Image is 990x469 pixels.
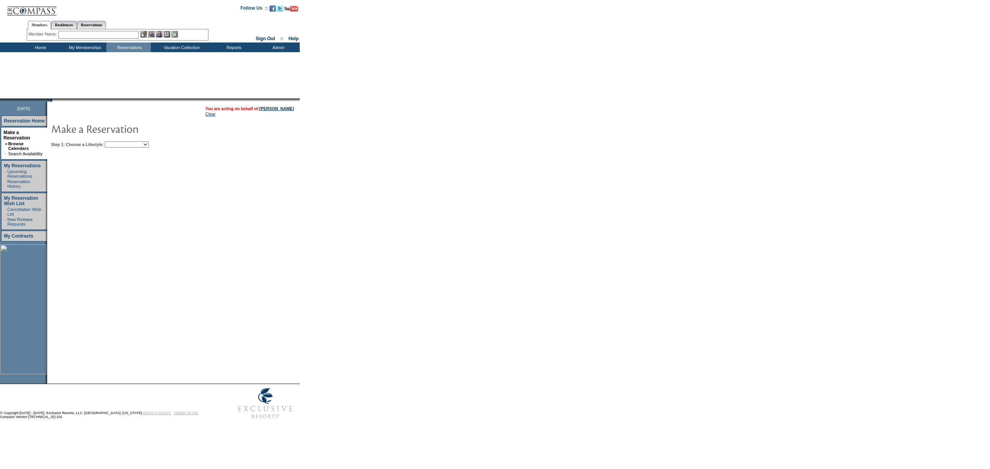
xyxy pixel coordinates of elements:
[7,217,32,226] a: New Release Requests
[164,31,170,37] img: Reservations
[270,5,276,12] img: Become our fan on Facebook
[5,141,7,146] b: »
[148,31,155,37] img: View
[3,130,30,141] a: Make a Reservation
[62,42,106,52] td: My Memberships
[211,42,255,52] td: Reports
[29,31,58,37] div: Member Name:
[280,36,283,41] span: ::
[259,106,294,111] a: [PERSON_NAME]
[51,21,77,29] a: Residences
[143,411,171,415] a: PRIVACY POLICY
[8,141,29,151] a: Browse Calendars
[5,169,7,178] td: ·
[255,42,300,52] td: Admin
[28,21,51,29] a: Members
[156,31,162,37] img: Impersonate
[205,112,215,116] a: Clear
[270,8,276,12] a: Become our fan on Facebook
[288,36,299,41] a: Help
[49,99,52,102] img: promoShadowLeftCorner.gif
[140,31,147,37] img: b_edit.gif
[230,384,300,423] img: Exclusive Resorts
[5,217,7,226] td: ·
[5,207,7,216] td: ·
[7,207,41,216] a: Cancellation Wish List
[106,42,151,52] td: Reservations
[52,99,53,102] img: blank.gif
[17,106,30,111] span: [DATE]
[277,5,283,12] img: Follow us on Twitter
[77,21,106,29] a: Reservations
[256,36,275,41] a: Sign Out
[284,6,298,12] img: Subscribe to our YouTube Channel
[5,179,7,189] td: ·
[5,151,7,156] td: ·
[4,233,33,239] a: My Contracts
[205,106,294,111] span: You are acting on behalf of:
[174,411,198,415] a: TERMS OF USE
[17,42,62,52] td: Home
[4,195,38,206] a: My Reservation Wish List
[277,8,283,12] a: Follow us on Twitter
[4,118,44,124] a: Reservation Home
[7,169,32,178] a: Upcoming Reservations
[8,151,43,156] a: Search Availability
[51,121,206,136] img: pgTtlMakeReservation.gif
[151,42,211,52] td: Vacation Collection
[4,163,41,168] a: My Reservations
[284,8,298,12] a: Subscribe to our YouTube Channel
[7,179,30,189] a: Reservation History
[241,5,268,14] td: Follow Us ::
[171,31,178,37] img: b_calculator.gif
[51,142,104,147] b: Step 1: Choose a Lifestyle:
